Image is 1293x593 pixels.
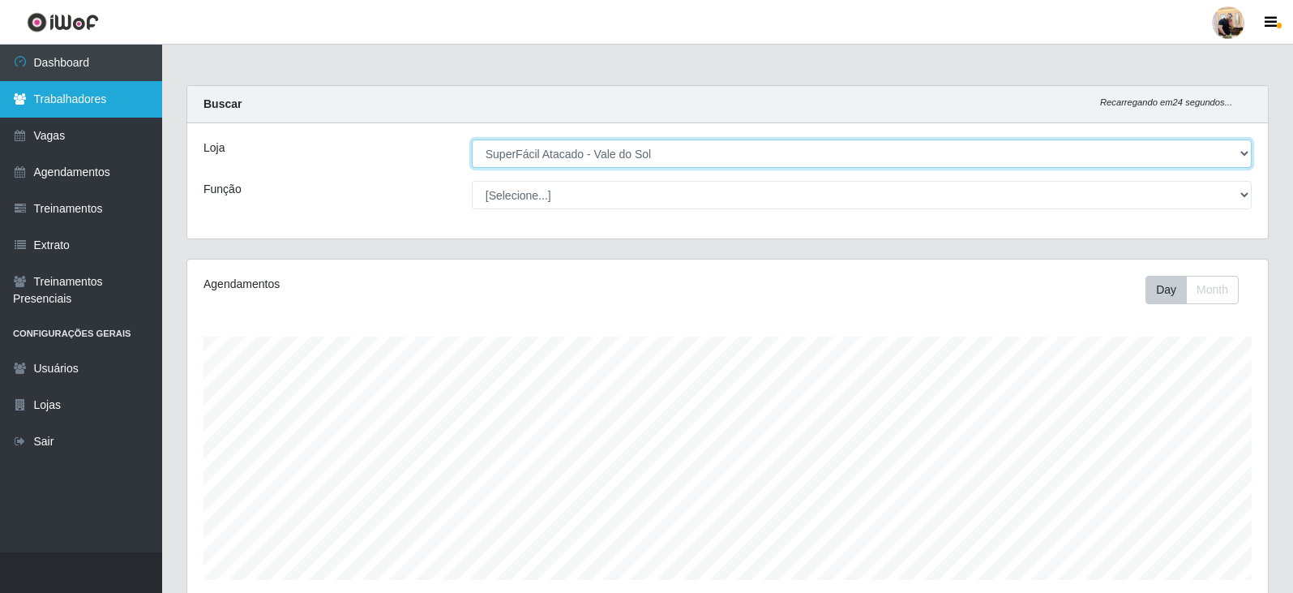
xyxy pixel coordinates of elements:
[203,97,242,110] strong: Buscar
[1100,97,1232,107] i: Recarregando em 24 segundos...
[1145,276,1239,304] div: First group
[203,276,626,293] div: Agendamentos
[203,140,225,157] label: Loja
[1145,276,1187,304] button: Day
[1145,276,1252,304] div: Toolbar with button groups
[203,181,242,198] label: Função
[1186,276,1239,304] button: Month
[27,12,99,32] img: CoreUI Logo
